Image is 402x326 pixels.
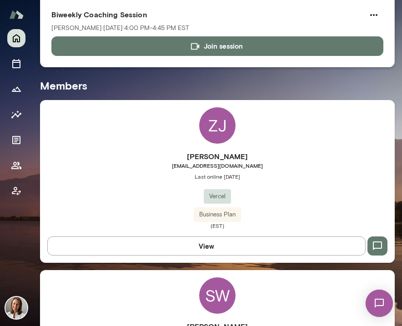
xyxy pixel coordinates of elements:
[51,36,383,55] button: Join session
[7,105,25,124] button: Insights
[7,80,25,98] button: Growth Plan
[7,55,25,73] button: Sessions
[51,9,383,20] h6: Biweekly Coaching Session
[7,182,25,200] button: Client app
[7,29,25,47] button: Home
[7,131,25,149] button: Documents
[194,210,241,219] span: Business Plan
[40,151,395,162] h6: [PERSON_NAME]
[40,222,395,229] span: (EST)
[5,297,27,319] img: Andrea Mayendia
[9,6,24,23] img: Mento
[40,173,395,180] span: Last online [DATE]
[47,236,366,256] button: View
[204,192,231,201] span: Vercel
[40,162,395,169] span: [EMAIL_ADDRESS][DOMAIN_NAME]
[199,107,236,144] div: ZJ
[199,277,236,314] div: SW
[7,156,25,175] button: Members
[40,78,395,93] h5: Members
[51,24,189,33] p: [PERSON_NAME] · [DATE] · 4:00 PM-4:45 PM EST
